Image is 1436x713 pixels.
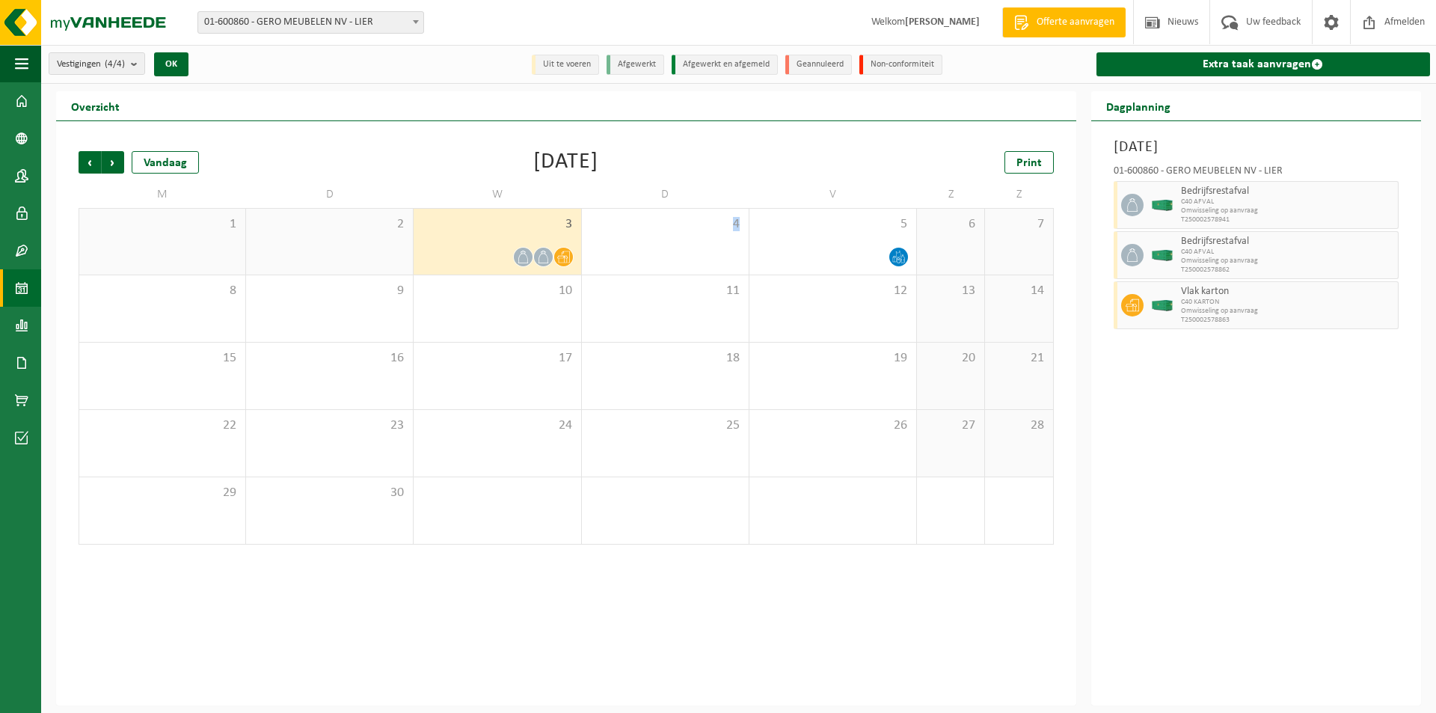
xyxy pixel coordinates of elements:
[924,350,977,367] span: 20
[1181,186,1394,198] span: Bedrijfsrestafval
[49,52,145,75] button: Vestigingen(4/4)
[57,53,125,76] span: Vestigingen
[1091,91,1185,120] h2: Dagplanning
[87,350,238,367] span: 15
[1151,250,1173,261] img: HK-XC-40-GN-00
[421,350,573,367] span: 17
[79,151,101,174] span: Vorige
[1096,52,1430,76] a: Extra taak aanvragen
[198,12,423,33] span: 01-600860 - GERO MEUBELEN NV - LIER
[607,55,664,75] li: Afgewerkt
[917,181,985,208] td: Z
[254,216,405,233] span: 2
[1181,266,1394,275] span: T250002578862
[254,350,405,367] span: 16
[56,91,135,120] h2: Overzicht
[749,181,917,208] td: V
[1016,157,1042,169] span: Print
[992,350,1045,367] span: 21
[1002,7,1126,37] a: Offerte aanvragen
[246,181,414,208] td: D
[87,283,238,299] span: 8
[589,417,741,434] span: 25
[421,216,573,233] span: 3
[132,151,199,174] div: Vandaag
[87,216,238,233] span: 1
[992,283,1045,299] span: 14
[1181,316,1394,325] span: T250002578863
[589,283,741,299] span: 11
[992,216,1045,233] span: 7
[1181,236,1394,248] span: Bedrijfsrestafval
[1181,307,1394,316] span: Omwisseling op aanvraag
[589,350,741,367] span: 18
[924,283,977,299] span: 13
[1181,248,1394,257] span: C40 AFVAL
[1181,257,1394,266] span: Omwisseling op aanvraag
[1114,136,1399,159] h3: [DATE]
[589,216,741,233] span: 4
[924,216,977,233] span: 6
[785,55,852,75] li: Geannuleerd
[105,59,125,69] count: (4/4)
[757,417,909,434] span: 26
[992,417,1045,434] span: 28
[757,350,909,367] span: 19
[533,151,598,174] div: [DATE]
[1181,215,1394,224] span: T250002578941
[254,283,405,299] span: 9
[859,55,942,75] li: Non-conformiteit
[1033,15,1118,30] span: Offerte aanvragen
[254,485,405,501] span: 30
[1181,286,1394,298] span: Vlak karton
[1181,198,1394,206] span: C40 AFVAL
[1151,200,1173,211] img: HK-XC-40-GN-00
[87,417,238,434] span: 22
[421,417,573,434] span: 24
[79,181,246,208] td: M
[87,485,238,501] span: 29
[254,417,405,434] span: 23
[985,181,1053,208] td: Z
[421,283,573,299] span: 10
[414,181,581,208] td: W
[582,181,749,208] td: D
[1004,151,1054,174] a: Print
[197,11,424,34] span: 01-600860 - GERO MEUBELEN NV - LIER
[1114,166,1399,181] div: 01-600860 - GERO MEUBELEN NV - LIER
[532,55,599,75] li: Uit te voeren
[757,216,909,233] span: 5
[1181,206,1394,215] span: Omwisseling op aanvraag
[672,55,778,75] li: Afgewerkt en afgemeld
[1181,298,1394,307] span: C40 KARTON
[757,283,909,299] span: 12
[924,417,977,434] span: 27
[905,16,980,28] strong: [PERSON_NAME]
[154,52,188,76] button: OK
[1151,300,1173,311] img: HK-XC-40-GN-00
[102,151,124,174] span: Volgende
